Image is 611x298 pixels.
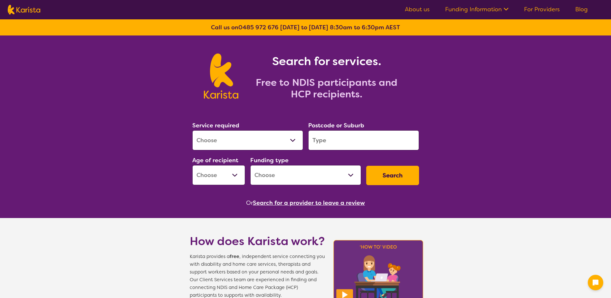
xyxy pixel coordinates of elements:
[575,5,588,13] a: Blog
[204,54,238,99] img: Karista logo
[253,198,365,208] button: Search for a provider to leave a review
[366,166,419,185] button: Search
[308,122,364,129] label: Postcode or Suburb
[246,198,253,208] span: Or
[445,5,509,13] a: Funding Information
[230,253,239,260] b: free
[8,5,40,15] img: Karista logo
[308,130,419,150] input: Type
[250,156,289,164] label: Funding type
[405,5,430,13] a: About us
[246,77,407,100] h2: Free to NDIS participants and HCP recipients.
[246,54,407,69] h1: Search for services.
[192,122,239,129] label: Service required
[192,156,238,164] label: Age of recipient
[211,24,400,31] b: Call us on [DATE] to [DATE] 8:30am to 6:30pm AEST
[238,24,279,31] a: 0485 972 676
[524,5,560,13] a: For Providers
[190,233,325,249] h1: How does Karista work?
